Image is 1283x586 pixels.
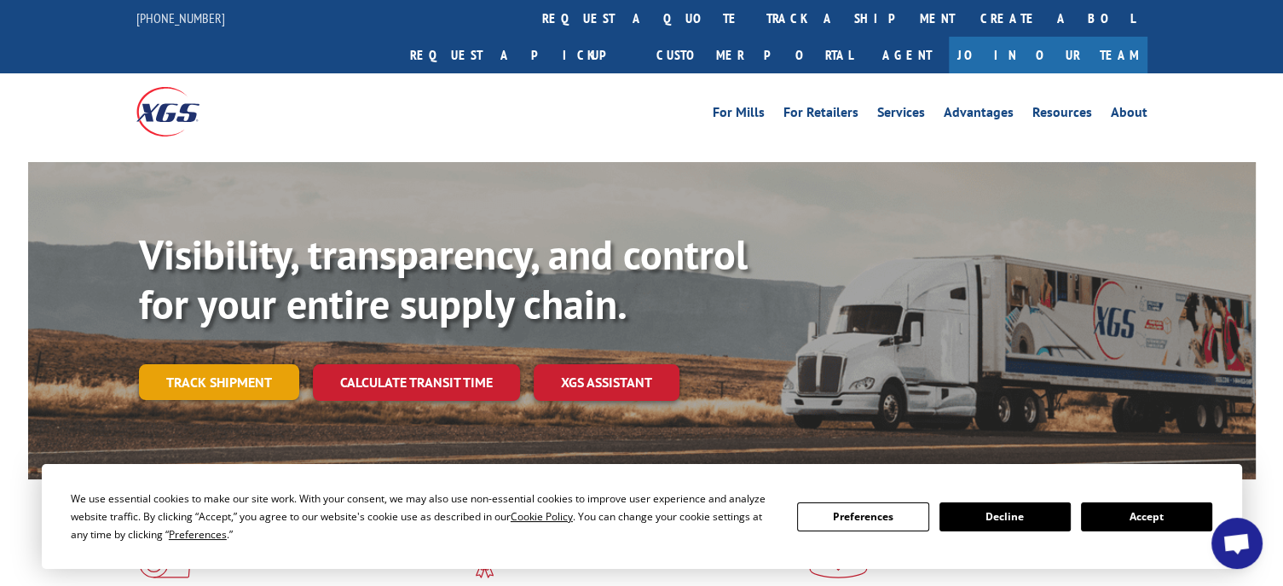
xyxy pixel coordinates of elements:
a: Calculate transit time [313,364,520,401]
a: For Mills [713,106,765,125]
a: Services [877,106,925,125]
span: Cookie Policy [511,509,573,524]
a: Join Our Team [949,37,1147,73]
a: Request a pickup [397,37,644,73]
a: Advantages [944,106,1014,125]
span: Preferences [169,527,227,542]
button: Preferences [797,502,928,531]
a: About [1111,106,1147,125]
b: Visibility, transparency, and control for your entire supply chain. [139,228,748,330]
div: Open chat [1211,518,1263,569]
a: Resources [1032,106,1092,125]
button: Decline [939,502,1071,531]
a: XGS ASSISTANT [534,364,679,401]
a: Agent [865,37,949,73]
a: For Retailers [783,106,858,125]
a: Track shipment [139,364,299,400]
button: Accept [1081,502,1212,531]
a: Customer Portal [644,37,865,73]
div: Cookie Consent Prompt [42,464,1242,569]
div: We use essential cookies to make our site work. With your consent, we may also use non-essential ... [71,490,777,543]
a: [PHONE_NUMBER] [136,9,225,26]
